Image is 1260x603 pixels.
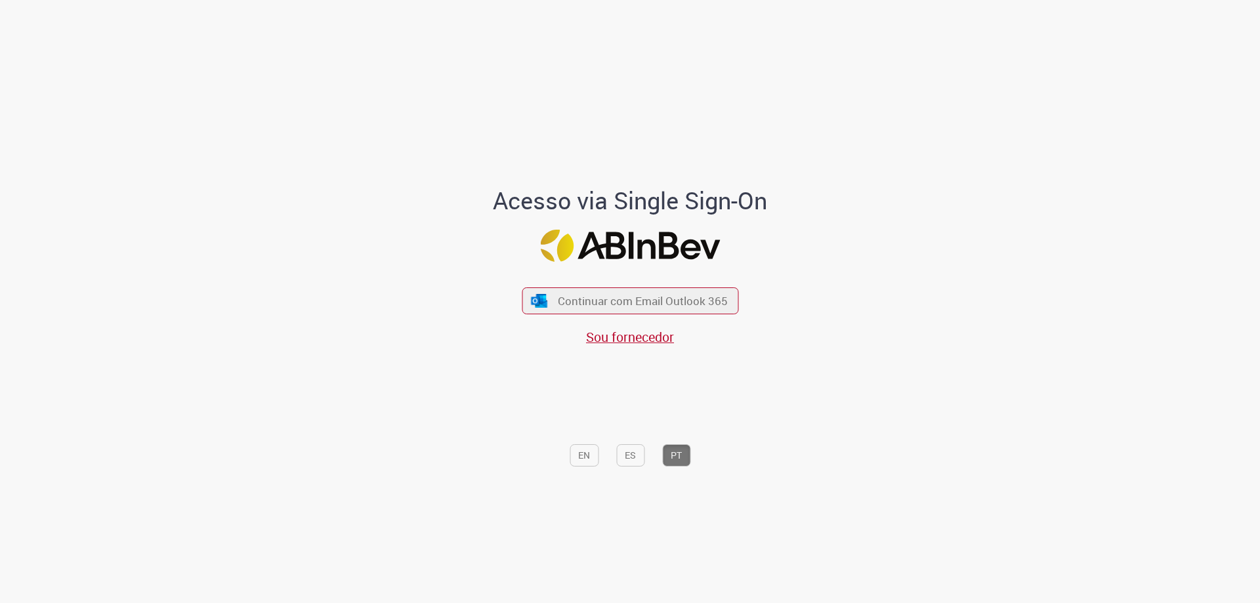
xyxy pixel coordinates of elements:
span: Continuar com Email Outlook 365 [558,293,728,308]
img: ícone Azure/Microsoft 360 [530,294,549,308]
button: ES [616,444,644,467]
img: Logo ABInBev [540,230,720,262]
button: ícone Azure/Microsoft 360 Continuar com Email Outlook 365 [522,287,738,314]
button: EN [570,444,598,467]
a: Sou fornecedor [586,328,674,346]
button: PT [662,444,690,467]
h1: Acesso via Single Sign-On [448,188,812,214]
